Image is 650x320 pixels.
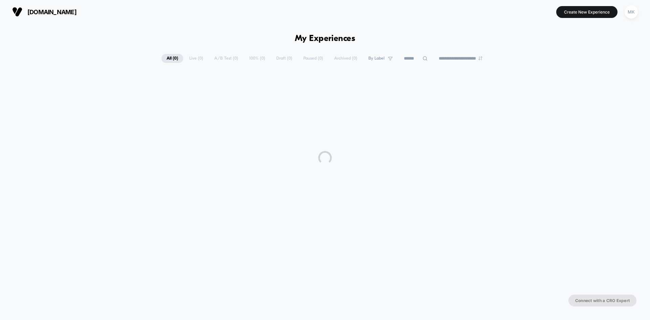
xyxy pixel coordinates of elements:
button: [DOMAIN_NAME] [10,6,79,17]
button: Create New Experience [556,6,617,18]
span: [DOMAIN_NAME] [27,8,77,16]
span: All ( 0 ) [161,54,183,63]
button: MK [623,5,640,19]
img: Visually logo [12,7,22,17]
img: end [478,56,482,60]
h1: My Experiences [295,34,355,44]
button: Connect with a CRO Expert [568,295,636,306]
span: By Label [368,56,385,61]
div: MK [625,5,638,19]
